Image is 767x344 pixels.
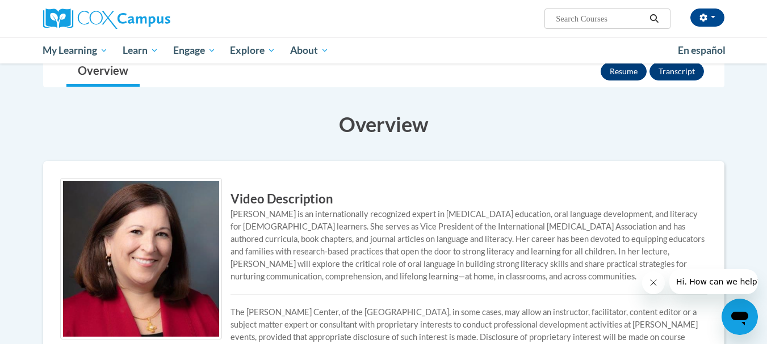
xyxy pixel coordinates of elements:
[26,37,741,63] div: Main menu
[290,44,329,57] span: About
[115,37,166,63] a: Learn
[166,37,223,63] a: Engage
[123,44,158,57] span: Learn
[43,44,108,57] span: My Learning
[722,299,758,335] iframe: Button to launch messaging window
[646,12,663,26] button: Search
[690,9,724,27] button: Account Settings
[43,110,724,138] h3: Overview
[555,12,646,26] input: Search Courses
[223,37,283,63] a: Explore
[670,39,733,62] a: En español
[669,269,758,294] iframe: Message from company
[230,44,275,57] span: Explore
[60,178,222,339] img: Course logo image
[43,9,170,29] img: Cox Campus
[7,8,92,17] span: Hi. How can we help?
[173,44,216,57] span: Engage
[649,62,704,80] button: Transcript
[60,208,707,283] div: [PERSON_NAME] is an internationally recognized expert in [MEDICAL_DATA] education, oral language ...
[601,62,647,80] button: Resume
[642,271,665,294] iframe: Close message
[678,44,726,56] span: En español
[36,37,116,63] a: My Learning
[43,9,259,29] a: Cox Campus
[66,57,140,87] a: Overview
[60,190,707,208] h3: Video Description
[283,37,336,63] a: About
